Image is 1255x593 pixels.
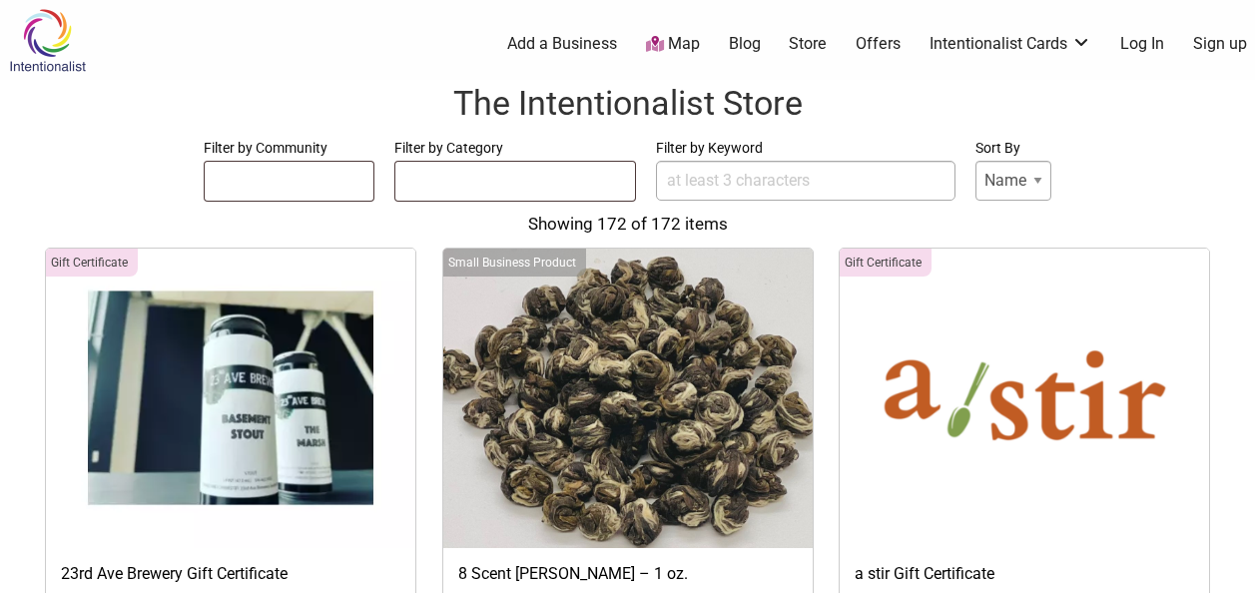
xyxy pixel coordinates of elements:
[458,563,798,585] h3: 8 Scent [PERSON_NAME] – 1 oz.
[61,563,400,585] h3: 23rd Ave Brewery Gift Certificate
[46,249,138,277] div: Click to show only this category
[656,161,955,201] input: at least 3 characters
[646,33,700,56] a: Map
[656,136,955,161] label: Filter by Keyword
[856,33,901,55] a: Offers
[394,136,636,161] label: Filter by Category
[930,33,1091,55] a: Intentionalist Cards
[789,33,827,55] a: Store
[507,33,617,55] a: Add a Business
[204,136,375,161] label: Filter by Community
[840,249,932,277] div: Click to show only this category
[20,212,1235,238] div: Showing 172 of 172 items
[443,249,586,277] div: Click to show only this category
[443,249,813,548] img: Young Tea 8 Scent Jasmine Green Pearl
[1193,33,1247,55] a: Sign up
[20,80,1235,128] h1: The Intentionalist Store
[975,136,1051,161] label: Sort By
[1120,33,1164,55] a: Log In
[729,33,761,55] a: Blog
[855,563,1194,585] h3: a stir Gift Certificate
